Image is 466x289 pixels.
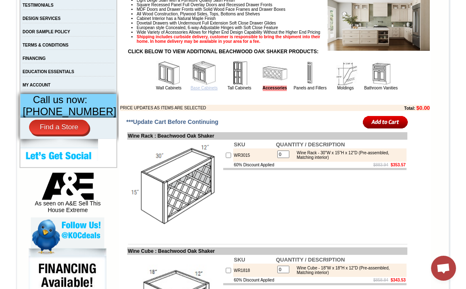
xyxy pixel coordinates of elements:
[137,12,430,16] li: All Wood Construction, Plywood Sides, Tops, Bottoms and Shelves
[98,38,119,46] td: Bellmonte Maple
[233,148,275,162] td: WR3015
[156,61,181,86] img: Wall Cabinets
[128,49,318,54] strong: CLICK BELOW TO VIEW ADDITIONAL BEACHWOOD OAK SHAKER PRODUCTS:
[298,61,323,86] img: Panels and Fillers
[22,38,48,47] td: [PERSON_NAME] Yellow Walnut
[234,257,245,263] b: SKU
[33,94,87,105] span: Call us now:
[137,35,321,44] strong: Shipping includes curbside delivery, customer is responsible to bring the shipment into their hom...
[127,247,407,255] td: Wine Cube : Beachwood Oak Shaker
[3,3,84,26] body: Alpha channel not supported: images/WDC2412_JSI_1.4.jpg.png
[263,86,287,91] a: Accessories
[22,69,74,74] a: EDUCATION ESSENTIALS
[22,3,53,7] a: TESTIMONIALS
[373,278,388,282] s: $858.84
[417,105,430,111] b: $0.00
[147,38,168,47] td: Black Pearl Shaker
[126,119,219,125] span: ***Update Cart Before Continuing
[145,23,147,24] img: spacer.gif
[190,86,217,90] a: Base Cabinets
[293,86,326,90] a: Panels and Fillers
[233,264,275,277] td: WR1818
[22,30,70,34] a: DOOR SAMPLE POLICY
[137,2,430,7] li: Square Recessed Panel Full Overlay Doors and Recessed Drawer Fronts
[234,141,245,148] b: SKU
[233,162,275,168] td: 60% Discount Applied
[137,21,430,25] li: Dovetail Drawers with Undermount Full Extension Soft Close Drawer Glides
[293,151,404,160] div: Wine Rack - 30"W x 15"H x 12"D (Pre-assembled, Matching interior)
[48,23,49,24] img: spacer.gif
[276,257,345,263] b: QUANTITY / DESCRIPTION
[137,30,430,35] li: Wide Variety of Accessories Allows for Higher End Design Capability Without the Higher End Pricing
[337,86,354,90] a: Moldings
[227,86,251,90] a: Tall Cabinets
[22,16,61,21] a: DESIGN SERVICES
[96,23,98,24] img: spacer.gif
[22,56,46,61] a: FINANCING
[276,141,345,148] b: QUANTITY / DESCRIPTION
[127,132,407,140] td: Wine Rack : Beachwood Oak Shaker
[128,141,222,234] img: Wine Rack
[22,43,69,47] a: TERMS & CONDITIONS
[49,38,74,47] td: [PERSON_NAME] White Shaker
[137,7,430,12] li: MDF Doors and Drawer Fronts with Solid Wood Face Frames and Drawer Boxes
[227,61,252,86] img: Tall Cabinets
[29,120,89,135] a: Find a Store
[120,38,145,47] td: [PERSON_NAME] Blue Shaker
[391,163,406,167] b: $353.57
[3,3,39,10] b: FPDF error:
[364,86,398,90] a: Bathroom Vanities
[137,25,430,30] li: European style Concealed, 6-way-Adjustable Hinges with Soft Close Feature
[373,163,388,167] s: $883.94
[31,173,104,217] div: As seen on A&E Sell This House Extreme
[23,106,116,117] span: [PHONE_NUMBER]
[119,23,120,24] img: spacer.gif
[75,38,96,46] td: Baycreek Gray
[333,61,358,86] img: Moldings
[233,277,275,283] td: 60% Discount Applied
[262,61,287,86] img: Accessories
[137,16,430,21] li: Cabinet Interior has a Natural Maple Finish
[156,86,181,90] a: Wall Cabinets
[391,278,406,282] b: $343.53
[192,61,217,86] img: Base Cabinets
[293,266,404,275] div: Wine Cube - 18"W x 18"H x 12"D (Pre-assembled, Matching interior)
[21,23,22,24] img: spacer.gif
[22,83,50,87] a: MY ACCOUNT
[363,115,408,129] input: Add to Cart
[74,23,75,24] img: spacer.gif
[368,61,393,86] img: Bathroom Vanities
[431,256,456,281] a: Open chat
[120,105,359,111] td: PRICE UPDATES AS ITEMS ARE SELECTED
[404,106,415,111] b: Total:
